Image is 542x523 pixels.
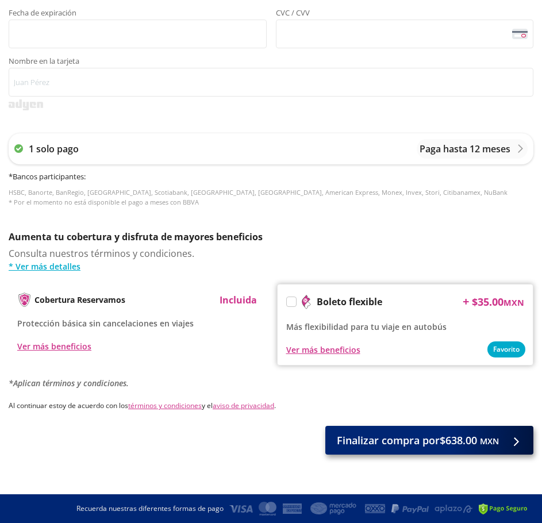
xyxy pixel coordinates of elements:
span: $ 35.00 [472,294,524,310]
p: Aumenta tu cobertura y disfruta de mayores beneficios [9,230,533,244]
p: 1 solo pago [29,142,79,156]
a: términos y condiciones [128,401,202,410]
span: Finalizar compra por $638.00 [337,433,499,448]
div: Consulta nuestros términos y condiciones. [9,247,533,272]
p: *Aplican términos y condiciones. [9,377,533,389]
p: Cobertura Reservamos [34,294,125,306]
iframe: Iframe del código de seguridad de la tarjeta asegurada [281,23,529,45]
input: Nombre en la tarjeta [9,68,533,97]
span: Protección básica sin cancelaciones en viajes [17,318,194,329]
button: Ver más beneficios [17,340,91,352]
span: CVC / CVV [276,9,534,20]
span: Nombre en la tarjeta [9,57,533,68]
button: Ver más beneficios [286,344,360,356]
a: * Ver más detalles [9,260,533,272]
p: + [463,293,469,310]
p: Al continuar estoy de acuerdo con los y el . [9,401,533,411]
h6: * Bancos participantes : [9,171,533,183]
p: Paga hasta 12 meses [420,142,510,156]
span: * Por el momento no está disponible el pago a meses con BBVA [9,198,199,206]
p: Incluida [220,293,257,307]
p: Recuerda nuestras diferentes formas de pago [76,503,224,514]
img: svg+xml;base64,PD94bWwgdmVyc2lvbj0iMS4wIiBlbmNvZGluZz0iVVRGLTgiPz4KPHN2ZyB3aWR0aD0iMzk2cHgiIGhlaW... [9,99,43,110]
a: aviso de privacidad [213,401,274,410]
button: Finalizar compra por$638.00 MXN [325,426,533,455]
small: MXN [503,297,524,308]
span: Más flexibilidad para tu viaje en autobús [286,321,447,332]
small: MXN [480,436,499,447]
p: Boleto flexible [317,295,382,309]
span: Fecha de expiración [9,9,267,20]
p: HSBC, Banorte, BanRegio, [GEOGRAPHIC_DATA], Scotiabank, [GEOGRAPHIC_DATA], [GEOGRAPHIC_DATA], Ame... [9,188,533,207]
iframe: Iframe de la fecha de caducidad de la tarjeta asegurada [14,23,262,45]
